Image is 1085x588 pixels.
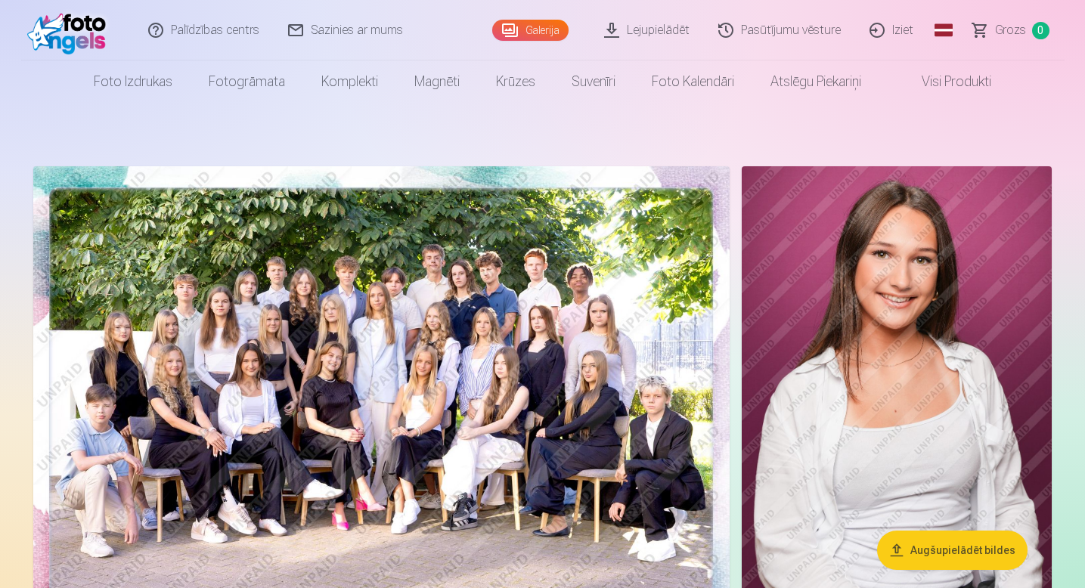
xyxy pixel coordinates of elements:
[303,60,396,103] a: Komplekti
[492,20,569,41] a: Galerija
[553,60,634,103] a: Suvenīri
[995,21,1026,39] span: Grozs
[1032,22,1049,39] span: 0
[191,60,303,103] a: Fotogrāmata
[27,6,114,54] img: /fa1
[879,60,1009,103] a: Visi produkti
[752,60,879,103] a: Atslēgu piekariņi
[877,531,1028,570] button: Augšupielādēt bildes
[478,60,553,103] a: Krūzes
[76,60,191,103] a: Foto izdrukas
[634,60,752,103] a: Foto kalendāri
[396,60,478,103] a: Magnēti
